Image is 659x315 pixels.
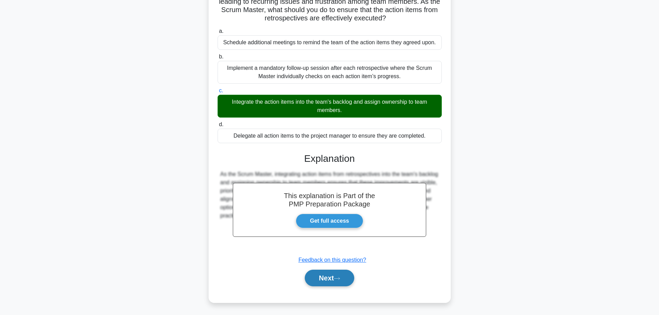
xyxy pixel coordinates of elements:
[218,129,442,143] div: Delegate all action items to the project manager to ensure they are completed.
[296,214,363,228] a: Get full access
[218,95,442,118] div: Integrate the action items into the team's backlog and assign ownership to team members.
[218,61,442,84] div: Implement a mandatory follow-up session after each retrospective where the Scrum Master individua...
[219,121,223,127] span: d.
[299,257,366,263] a: Feedback on this question?
[220,170,439,220] div: As the Scrum Master, integrating action items from retrospectives into the team's backlog and ass...
[219,87,223,93] span: c.
[305,270,354,286] button: Next
[219,54,223,59] span: b.
[219,28,223,34] span: a.
[222,153,438,165] h3: Explanation
[218,35,442,50] div: Schedule additional meetings to remind the team of the action items they agreed upon.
